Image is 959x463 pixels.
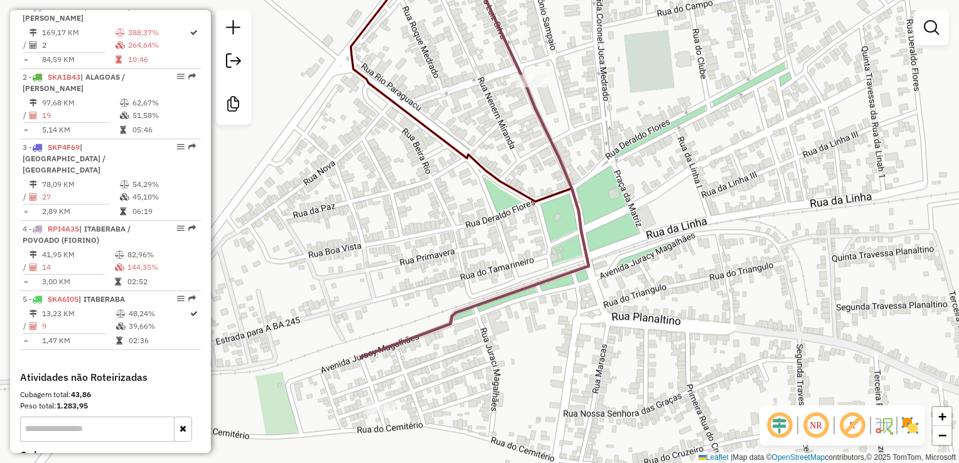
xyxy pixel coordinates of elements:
[48,224,79,233] span: RPI4A35
[127,248,196,261] td: 82,96%
[132,124,195,136] td: 05:46
[874,415,894,435] img: Fluxo de ruas
[115,251,124,258] i: % de utilização do peso
[23,39,29,51] td: /
[127,261,196,274] td: 144,35%
[933,426,951,445] a: Zoom out
[116,310,126,317] i: % de utilização do peso
[29,193,37,201] i: Total de Atividades
[23,205,29,218] td: =
[23,261,29,274] td: /
[41,307,115,320] td: 13,23 KM
[695,452,959,463] div: Map data © contributors,© 2025 TomTom, Microsoft
[938,408,946,424] span: +
[29,322,37,330] i: Total de Atividades
[29,251,37,258] i: Distância Total
[127,275,196,288] td: 02:52
[23,320,29,333] td: /
[29,29,37,36] i: Distância Total
[41,191,119,203] td: 27
[56,401,88,410] strong: 1.283,95
[177,225,185,232] em: Opções
[20,447,201,462] label: Ordenar por:
[120,112,129,119] i: % de utilização da cubagem
[41,39,115,51] td: 2
[78,294,125,304] span: | ITABERABA
[188,295,196,302] em: Rota exportada
[23,191,29,203] td: /
[29,99,37,107] i: Distância Total
[23,124,29,136] td: =
[41,320,115,333] td: 9
[764,410,795,440] span: Ocultar deslocamento
[48,142,80,152] span: SKP4F69
[23,275,29,288] td: =
[132,191,195,203] td: 45,10%
[23,142,105,174] span: 3 -
[41,26,115,39] td: 169,17 KM
[48,294,78,304] span: SKA6I05
[128,307,189,320] td: 48,24%
[116,322,126,330] i: % de utilização da cubagem
[128,334,189,347] td: 02:36
[127,39,189,51] td: 264,64%
[41,334,115,347] td: 1,47 KM
[933,407,951,426] a: Zoom in
[221,48,246,77] a: Exportar sessão
[115,278,121,285] i: Tempo total em rota
[127,26,189,39] td: 388,37%
[190,310,198,317] i: Rota otimizada
[177,73,185,80] em: Opções
[116,337,122,344] i: Tempo total em rota
[41,261,114,274] td: 14
[188,143,196,151] em: Rota exportada
[699,453,729,462] a: Leaflet
[115,56,122,63] i: Tempo total em rota
[29,112,37,119] i: Total de Atividades
[132,205,195,218] td: 06:19
[29,41,37,49] i: Total de Atividades
[41,178,119,191] td: 78,09 KM
[731,453,732,462] span: |
[120,181,129,188] i: % de utilização do peso
[29,263,37,271] i: Total de Atividades
[938,427,946,443] span: −
[20,371,201,383] h4: Atividades não Roteirizadas
[115,29,125,36] i: % de utilização do peso
[127,53,189,66] td: 10:46
[41,124,119,136] td: 5,14 KM
[41,248,114,261] td: 41,95 KM
[41,109,119,122] td: 19
[188,73,196,80] em: Rota exportada
[115,263,124,271] i: % de utilização da cubagem
[120,208,126,215] i: Tempo total em rota
[41,205,119,218] td: 2,89 KM
[900,415,920,435] img: Exibir/Ocultar setores
[221,15,246,43] a: Nova sessão e pesquisa
[23,109,29,122] td: /
[29,310,37,317] i: Distância Total
[23,142,105,174] span: | [GEOGRAPHIC_DATA] / [GEOGRAPHIC_DATA]
[48,72,80,82] span: SKA1B43
[20,400,201,412] div: Peso total:
[190,29,198,36] i: Rota otimizada
[132,97,195,109] td: 62,67%
[23,294,125,304] span: 5 -
[120,193,129,201] i: % de utilização da cubagem
[41,97,119,109] td: 97,68 KM
[177,143,185,151] em: Opções
[120,126,126,134] i: Tempo total em rota
[71,390,91,399] strong: 43,86
[23,72,125,93] span: 2 -
[20,389,201,400] div: Cubagem total:
[115,41,125,49] i: % de utilização da cubagem
[120,99,129,107] i: % de utilização do peso
[772,453,825,462] a: OpenStreetMap
[41,53,115,66] td: 84,59 KM
[801,410,831,440] span: Ocultar NR
[23,334,29,347] td: =
[128,320,189,333] td: 39,66%
[177,295,185,302] em: Opções
[837,410,867,440] span: Exibir rótulo
[29,181,37,188] i: Distância Total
